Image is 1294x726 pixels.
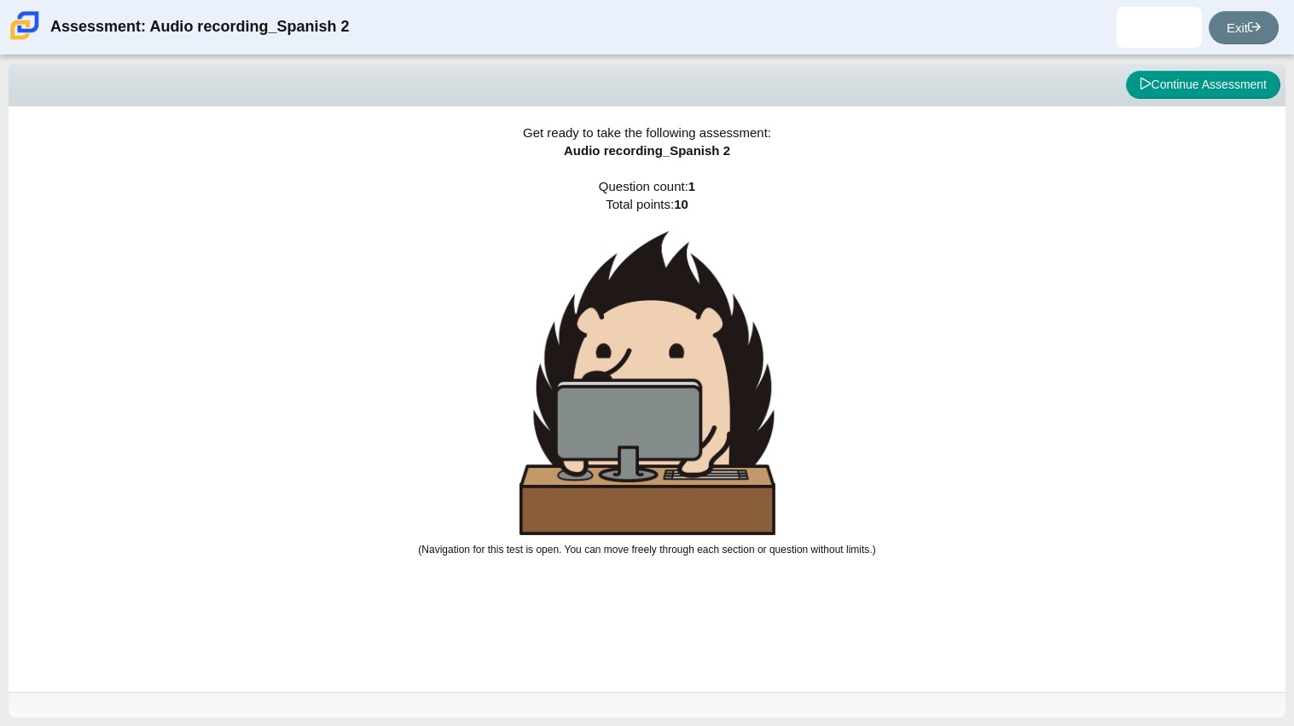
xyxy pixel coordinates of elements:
span: Audio recording_Spanish 2 [564,143,730,158]
button: Continue Assessment [1126,71,1280,100]
span: Get ready to take the following assessment: [523,125,771,140]
img: Carmen School of Science & Technology [7,8,43,43]
div: Assessment: Audio recording_Spanish 2 [50,7,349,48]
b: 1 [688,179,695,193]
img: hedgehog-behind-computer-large.png [519,231,775,535]
b: 10 [674,197,688,211]
img: camrin.pounds.F8nHpD [1146,14,1173,41]
small: (Navigation for this test is open. You can move freely through each section or question without l... [418,544,875,556]
a: Exit [1209,11,1279,44]
span: Question count: Total points: [418,179,875,556]
a: Carmen School of Science & Technology [7,32,43,46]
